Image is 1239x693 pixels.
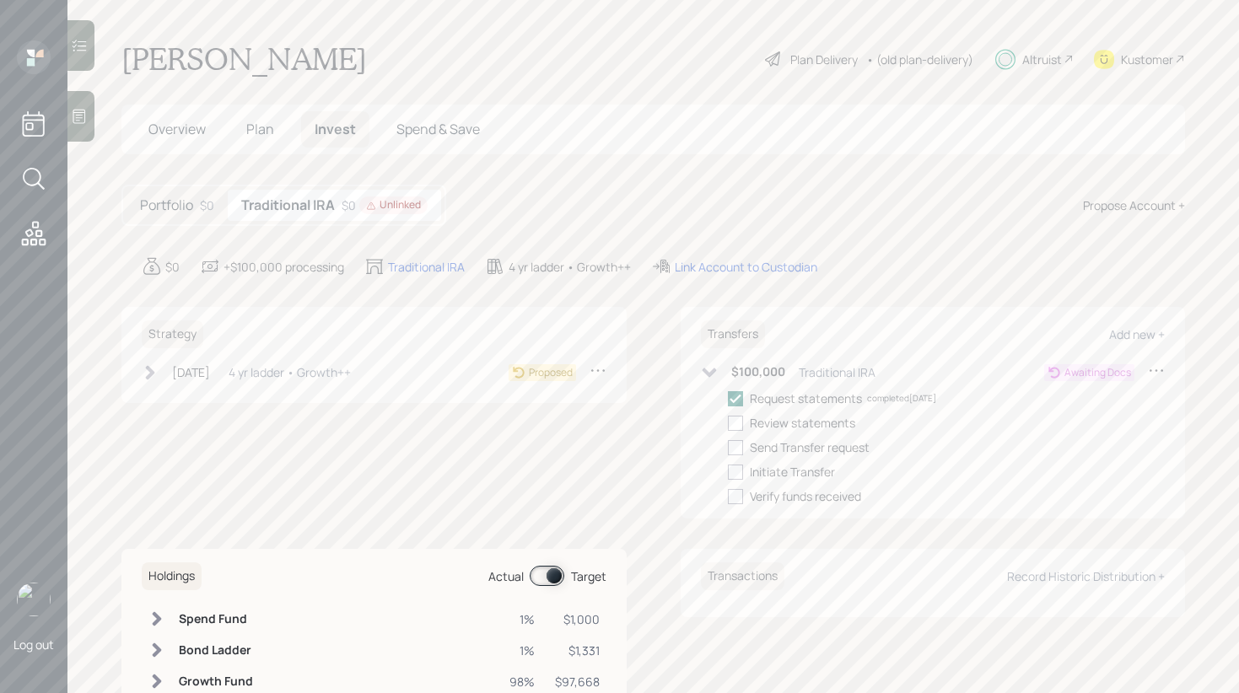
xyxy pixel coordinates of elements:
div: Awaiting Docs [1064,365,1131,380]
div: Verify funds received [750,487,861,505]
img: retirable_logo.png [17,583,51,616]
h5: Traditional IRA [241,197,335,213]
h1: [PERSON_NAME] [121,40,367,78]
div: Target [571,567,606,585]
h6: Bond Ladder [179,643,253,658]
div: $1,331 [555,642,600,659]
div: Proposed [529,365,573,380]
div: $0 [200,196,214,214]
h6: $100,000 [731,365,785,379]
div: $1,000 [555,610,600,628]
h5: Portfolio [140,197,193,213]
div: Send Transfer request [750,438,870,456]
div: Add new + [1109,326,1165,342]
div: +$100,000 processing [224,258,344,276]
div: Plan Delivery [790,51,858,68]
div: Link Account to Custodian [675,258,817,276]
div: 1% [509,610,535,628]
div: Propose Account + [1083,196,1185,214]
h6: Strategy [142,320,203,348]
h6: Transfers [701,320,765,348]
div: completed [DATE] [867,392,936,405]
div: $0 [165,258,180,276]
h6: Holdings [142,562,202,590]
h6: Growth Fund [179,674,253,689]
div: 98% [509,673,535,690]
div: Unlinked [366,198,421,212]
div: Traditional IRA [388,258,465,276]
div: 1% [509,642,535,659]
span: Overview [148,120,206,138]
div: • (old plan-delivery) [866,51,973,68]
div: 4 yr ladder • Growth++ [229,363,351,381]
h6: Transactions [701,562,784,590]
div: Traditional IRA [799,363,875,381]
div: Initiate Transfer [750,463,835,481]
h6: Spend Fund [179,612,253,626]
div: Review statements [750,414,855,432]
div: Actual [488,567,524,585]
div: $0 [342,196,428,214]
div: 4 yr ladder • Growth++ [509,258,631,276]
span: Plan [246,120,274,138]
div: Log out [13,637,54,653]
div: $97,668 [555,673,600,690]
div: Altruist [1022,51,1062,68]
div: [DATE] [172,363,210,381]
div: Request statements [750,389,862,407]
div: Record Historic Distribution + [1007,568,1165,584]
span: Invest [315,120,356,138]
div: Kustomer [1121,51,1173,68]
span: Spend & Save [396,120,480,138]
